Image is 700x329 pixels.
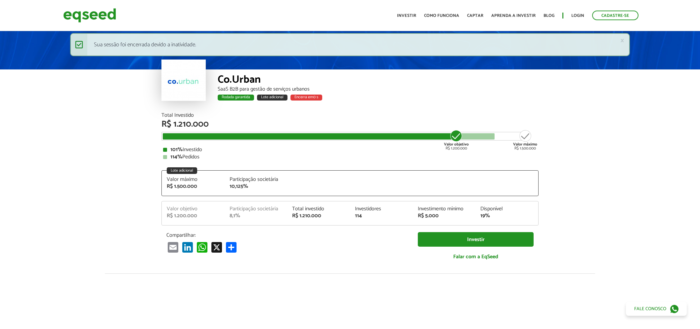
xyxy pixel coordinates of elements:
div: Total Investido [161,113,539,118]
strong: 114% [170,152,182,161]
div: Sua sessão foi encerrada devido a inatividade. [70,33,630,56]
a: Aprenda a investir [491,14,536,18]
a: Cadastre-se [592,11,638,20]
div: Valor objetivo [167,206,220,212]
div: Investidores [355,206,408,212]
strong: Valor objetivo [444,141,469,147]
div: Valor máximo [167,177,220,182]
div: 19% [480,213,533,219]
a: Investir [397,14,416,18]
strong: 101% [170,145,183,154]
div: R$ 1.210.000 [292,213,345,219]
a: Falar com a EqSeed [418,250,534,264]
div: Pedidos [163,154,537,160]
span: 0 s [313,94,318,100]
strong: Valor máximo [513,141,537,147]
div: 8,1% [230,213,283,219]
div: Co.Urban [218,74,539,87]
img: EqSeed [63,7,116,24]
a: Login [571,14,584,18]
div: SaaS B2B para gestão de serviços urbanos [218,87,539,92]
div: Total investido [292,206,345,212]
div: Disponível [480,206,533,212]
a: Como funciona [424,14,459,18]
a: Email [166,242,180,253]
div: Participação societária [230,177,283,182]
a: WhatsApp [196,242,209,253]
div: Encerra em [290,95,322,101]
div: R$ 1.210.000 [161,120,539,129]
a: Blog [544,14,554,18]
p: Compartilhar: [166,232,408,238]
div: R$ 5.000 [418,213,471,219]
div: R$ 1.200.000 [444,129,469,150]
div: Rodada garantida [218,95,254,101]
a: LinkedIn [181,242,194,253]
div: Lote adicional [257,95,287,101]
div: Lote adicional [167,167,197,174]
div: 10,125% [230,184,283,189]
div: Investimento mínimo [418,206,471,212]
a: Investir [418,232,534,247]
a: Fale conosco [626,302,687,316]
div: 114 [355,213,408,219]
div: R$ 1.500.000 [513,129,537,150]
a: Compartilhar [225,242,238,253]
a: X [210,242,223,253]
div: Investido [163,147,537,152]
a: × [620,37,624,44]
div: R$ 1.500.000 [167,184,220,189]
div: R$ 1.200.000 [167,213,220,219]
a: Captar [467,14,483,18]
div: Participação societária [230,206,283,212]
